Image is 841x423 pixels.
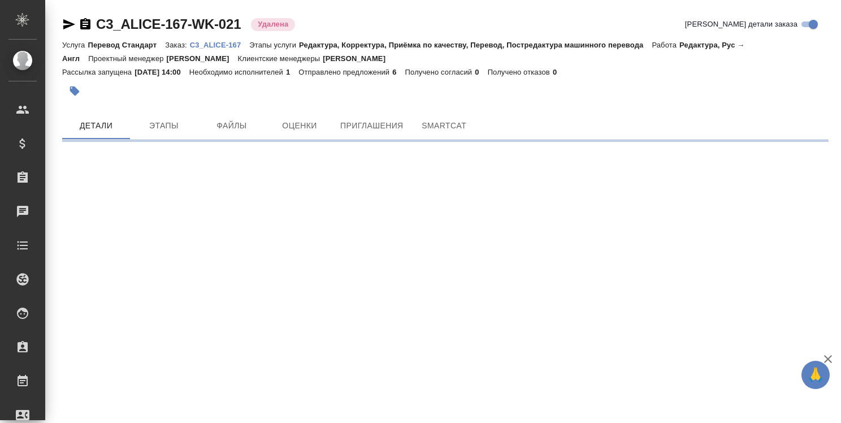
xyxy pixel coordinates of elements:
span: SmartCat [417,119,471,133]
p: [PERSON_NAME] [323,54,394,63]
p: Необходимо исполнителей [189,68,286,76]
span: Этапы [137,119,191,133]
span: Файлы [205,119,259,133]
p: Рассылка запущена [62,68,135,76]
p: Получено согласий [405,68,475,76]
p: 0 [475,68,487,76]
p: 6 [392,68,405,76]
span: 🙏 [806,363,825,387]
a: C3_ALICE-167 [190,40,250,49]
p: Услуга [62,41,88,49]
button: 🙏 [801,361,830,389]
span: [PERSON_NAME] детали заказа [685,19,797,30]
p: C3_ALICE-167 [190,41,250,49]
p: [DATE] 14:00 [135,68,189,76]
p: 0 [553,68,565,76]
button: Скопировать ссылку для ЯМессенджера [62,18,76,31]
p: Клиентские менеджеры [238,54,323,63]
span: Детали [69,119,123,133]
span: Приглашения [340,119,404,133]
p: Этапы услуги [249,41,299,49]
p: Перевод Стандарт [88,41,165,49]
button: Добавить тэг [62,79,87,103]
p: 1 [286,68,298,76]
p: Работа [652,41,679,49]
p: [PERSON_NAME] [167,54,238,63]
p: Проектный менеджер [88,54,166,63]
p: Отправлено предложений [298,68,392,76]
p: Заказ: [165,41,189,49]
p: Удалена [258,19,288,30]
p: Получено отказов [488,68,553,76]
button: Скопировать ссылку [79,18,92,31]
a: C3_ALICE-167-WK-021 [96,16,241,32]
span: Оценки [272,119,327,133]
p: Редактура, Корректура, Приёмка по качеству, Перевод, Постредактура машинного перевода [299,41,652,49]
